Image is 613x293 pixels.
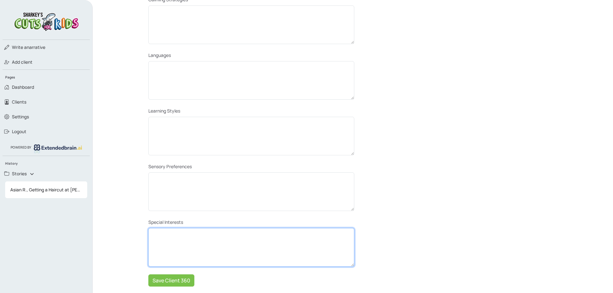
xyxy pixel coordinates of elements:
[13,10,80,32] img: logo
[8,184,85,196] span: Asian R., Getting a Haircut at [PERSON_NAME]
[148,107,180,114] label: Learning Styles
[148,163,192,170] label: Sensory Preferences
[12,59,33,65] span: Add client
[12,99,26,105] span: Clients
[12,44,45,50] span: narrative
[12,128,26,135] span: Logout
[34,144,82,153] img: logo
[5,184,87,196] a: Asian R., Getting a Haircut at [PERSON_NAME]
[148,274,194,287] button: Save Client 360
[12,170,27,177] span: Stories
[12,114,29,120] span: Settings
[12,84,34,90] span: Dashboard
[12,44,27,50] span: Write a
[148,219,183,225] label: Special Interests
[148,52,171,59] label: Languages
